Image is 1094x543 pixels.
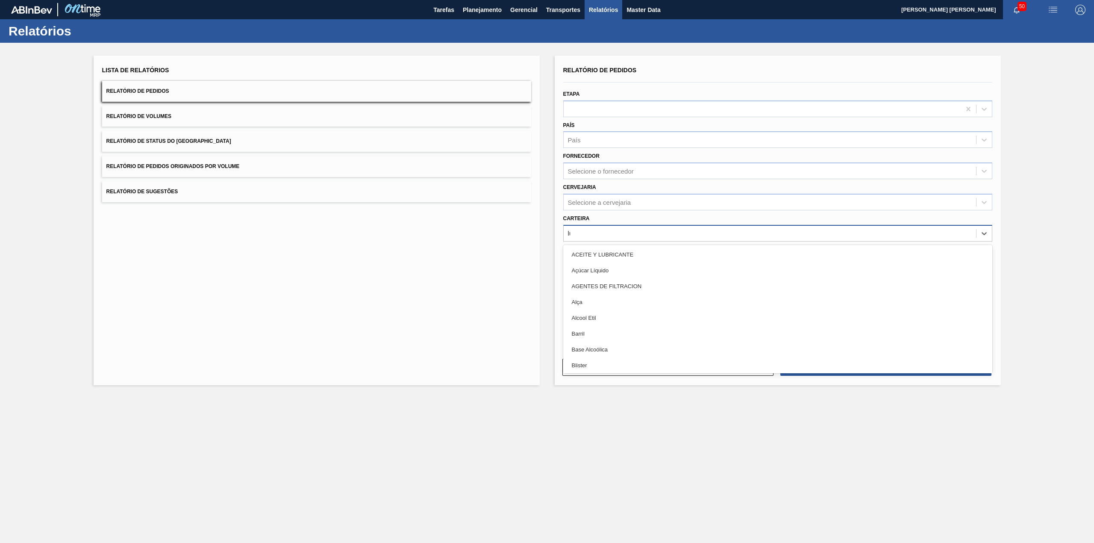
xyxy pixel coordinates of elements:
span: Relatórios [589,5,618,15]
div: Blister [563,357,992,373]
button: Relatório de Status do [GEOGRAPHIC_DATA] [102,131,531,152]
button: Limpar [562,359,773,376]
span: 50 [1018,2,1026,11]
span: Relatório de Status do [GEOGRAPHIC_DATA] [106,138,231,144]
label: Etapa [563,91,580,97]
div: Alça [563,294,992,310]
label: Carteira [563,215,590,221]
img: TNhmsLtSVTkK8tSr43FrP2fwEKptu5GPRR3wAAAABJRU5ErkJggg== [11,6,52,14]
img: Logout [1075,5,1085,15]
button: Notificações [1003,4,1030,16]
div: Selecione a cervejaria [568,198,631,206]
button: Relatório de Pedidos [102,81,531,102]
label: País [563,122,575,128]
div: AGENTES DE FILTRACION [563,278,992,294]
span: Lista de Relatórios [102,67,169,74]
button: Relatório de Pedidos Originados por Volume [102,156,531,177]
div: Barril [563,326,992,342]
span: Relatório de Pedidos [563,67,637,74]
div: Base Alcoólica [563,342,992,357]
button: Relatório de Sugestões [102,181,531,202]
span: Gerencial [510,5,538,15]
span: Relatório de Volumes [106,113,171,119]
span: Master Data [626,5,660,15]
span: Transportes [546,5,580,15]
span: Relatório de Pedidos [106,88,169,94]
div: Açúcar Líquido [563,263,992,278]
span: Planejamento [463,5,502,15]
label: Cervejaria [563,184,596,190]
div: Selecione o fornecedor [568,168,634,175]
span: Tarefas [433,5,454,15]
div: ACEITE Y LUBRICANTE [563,247,992,263]
h1: Relatórios [9,26,160,36]
div: País [568,136,581,144]
img: userActions [1048,5,1058,15]
span: Relatório de Sugestões [106,189,178,195]
div: Alcool Etil [563,310,992,326]
label: Fornecedor [563,153,600,159]
button: Relatório de Volumes [102,106,531,127]
span: Relatório de Pedidos Originados por Volume [106,163,240,169]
